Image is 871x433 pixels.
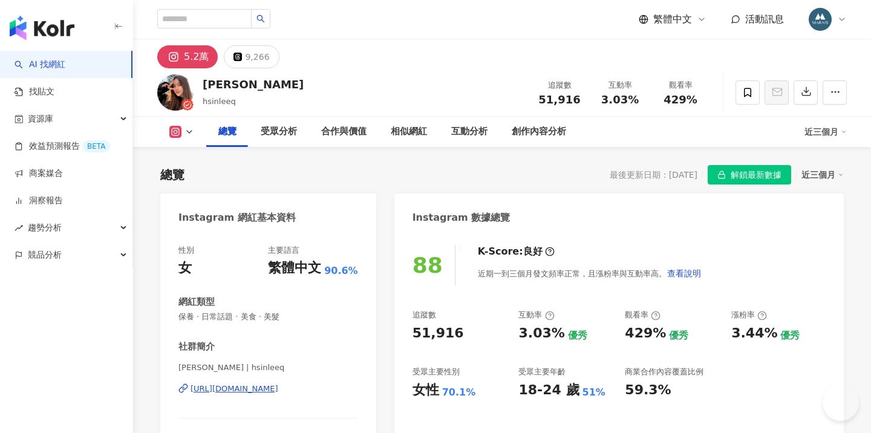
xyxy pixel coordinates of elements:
[218,125,237,139] div: 總覽
[178,383,358,394] a: [URL][DOMAIN_NAME]
[178,362,358,373] span: [PERSON_NAME] | hsinleeq
[15,195,63,207] a: 洞察報告
[669,329,688,342] div: 優秀
[324,264,358,278] span: 90.6%
[157,45,218,68] button: 5.2萬
[178,259,192,278] div: 女
[451,125,488,139] div: 互動分析
[667,269,701,278] span: 查看說明
[268,245,299,256] div: 主要語言
[625,324,666,343] div: 429%
[261,125,297,139] div: 受眾分析
[178,211,296,224] div: Instagram 網紅基本資料
[15,168,63,180] a: 商案媒合
[15,86,54,98] a: 找貼文
[10,16,74,40] img: logo
[184,48,209,65] div: 5.2萬
[478,261,702,285] div: 近期一到三個月發文頻率正常，且漲粉率與互動率高。
[178,245,194,256] div: 性別
[653,13,692,26] span: 繁體中文
[15,224,23,232] span: rise
[518,310,554,321] div: 互動率
[224,45,279,68] button: 9,266
[625,381,671,400] div: 59.3%
[745,13,784,25] span: 活動訊息
[413,366,460,377] div: 受眾主要性別
[568,329,587,342] div: 優秀
[518,324,564,343] div: 3.03%
[582,386,605,399] div: 51%
[268,259,321,278] div: 繁體中文
[442,386,476,399] div: 70.1%
[478,245,555,258] div: K-Score :
[610,170,697,180] div: 最後更新日期：[DATE]
[804,122,847,142] div: 近三個月
[413,381,439,400] div: 女性
[160,166,184,183] div: 總覽
[413,253,443,278] div: 88
[731,166,781,185] span: 解鎖最新數據
[157,74,194,111] img: KOL Avatar
[523,245,543,258] div: 良好
[625,366,703,377] div: 商業合作內容覆蓋比例
[597,79,643,91] div: 互動率
[518,366,566,377] div: 受眾主要年齡
[801,167,844,183] div: 近三個月
[191,383,278,394] div: [URL][DOMAIN_NAME]
[178,296,215,308] div: 網紅類型
[512,125,566,139] div: 創作內容分析
[657,79,703,91] div: 觀看率
[537,79,582,91] div: 追蹤數
[28,105,53,132] span: 資源庫
[15,59,65,71] a: searchAI 找網紅
[413,324,464,343] div: 51,916
[28,214,62,241] span: 趨勢分析
[731,324,777,343] div: 3.44%
[780,329,800,342] div: 優秀
[28,241,62,269] span: 競品分析
[625,310,661,321] div: 觀看率
[823,385,859,421] iframe: Help Scout Beacon - Open
[391,125,427,139] div: 相似網紅
[203,97,236,106] span: hsinleeq
[321,125,367,139] div: 合作與價值
[245,48,269,65] div: 9,266
[708,165,791,184] button: 解鎖最新數據
[178,311,358,322] span: 保養 · 日常話題 · 美食 · 美髮
[809,8,832,31] img: 358735463_652854033541749_1509380869568117342_n.jpg
[15,140,110,152] a: 效益預測報告BETA
[601,94,639,106] span: 3.03%
[256,15,265,23] span: search
[413,211,511,224] div: Instagram 數據總覽
[664,94,697,106] span: 429%
[518,381,579,400] div: 18-24 歲
[178,340,215,353] div: 社群簡介
[667,261,702,285] button: 查看說明
[413,310,436,321] div: 追蹤數
[203,77,304,92] div: [PERSON_NAME]
[731,310,767,321] div: 漲粉率
[538,93,580,106] span: 51,916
